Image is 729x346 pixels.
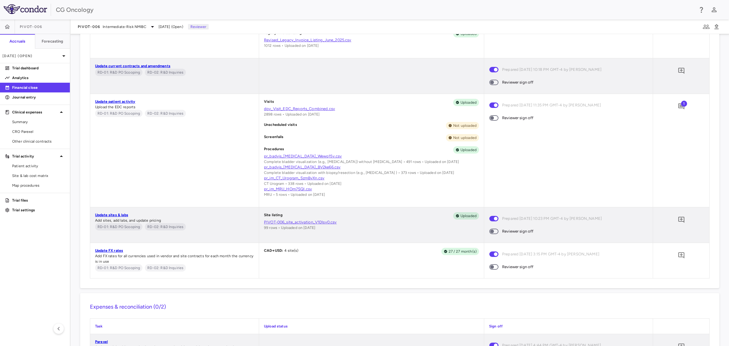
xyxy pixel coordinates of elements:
[56,5,694,14] div: CG Oncology
[458,100,479,105] span: Uploaded
[95,111,142,116] span: RD-01: R&D PO Scooping
[95,99,135,104] a: Update patient activity
[676,101,686,112] button: Add comment
[264,134,284,141] p: Screenfails
[681,101,687,107] span: 1
[502,228,534,235] span: Reviewer sign off
[264,175,479,181] a: pr_im_CT_Urogram_SzmBvXn.csv
[264,43,319,48] span: 1012 rows • Uploaded on [DATE]
[264,99,274,106] p: Visits
[676,250,686,261] button: Add comment
[145,70,186,75] span: RD-02: R&D Inquiries
[95,110,142,117] span: On a quarterly basis, to ensure completeness and accuracy of the accrual workbooks, an Open PO Re...
[95,223,142,230] span: On a quarterly basis, to ensure completeness and accuracy of the accrual workbooks, an Open PO Re...
[95,324,254,329] p: Task
[12,119,65,125] span: Summary
[159,24,183,29] span: [DATE] (Open)
[676,215,686,225] button: Add comment
[145,264,186,272] span: Quarterly, the Clinical consultant or designee inquires of individuals in the R&D department to g...
[502,102,601,109] span: Prepared [DATE] 11:35 PM GMT-4 by [PERSON_NAME]
[264,182,341,186] span: CT Urogram • 338 rows • Uploaded on [DATE]
[12,65,65,71] p: Trial dashboard
[676,66,686,76] button: Add comment
[12,173,65,178] span: Site & lab cost matrix
[12,85,65,90] p: Financial close
[95,69,142,76] span: On a quarterly basis, to ensure completeness and accuracy of the accrual workbooks, an Open PO Re...
[145,110,186,117] span: Quarterly, the Clinical consultant or designee inquires of individuals in the R&D department to g...
[446,249,479,254] span: 27 / 27 month(s)
[502,264,534,270] span: Reviewer sign off
[145,69,186,76] span: Quarterly, the Clinical consultant or designee inquires of individuals in the R&D department to g...
[145,265,186,271] span: RD-02: R&D Inquiries
[95,248,123,253] a: Update FX rates
[12,129,65,134] span: CRO Parexel
[264,106,479,112] a: dov_Visit_EDC_Reports_Combined.csv
[95,264,142,272] span: On a quarterly basis, to ensure completeness and accuracy of the accrual workbooks, an Open PO Re...
[678,103,685,110] svg: Add comment
[95,213,128,217] a: Update sites & labs
[12,163,65,169] span: Patient activity
[264,324,479,329] p: Upload status
[78,24,100,29] span: PIVOT-006
[264,212,282,220] p: Site listing
[502,115,534,121] span: Reviewer sign off
[264,220,479,225] a: PIVOT-006_site_activation_V1Dlsv0.csv
[264,164,479,170] a: pr_badvis_[MEDICAL_DATA]_BV2ke66.csv
[264,248,283,253] span: CAD → USD :
[12,139,65,144] span: Other clinical contracts
[188,24,209,29] p: Reviewer
[12,154,58,159] p: Trial activity
[678,67,685,74] svg: Add comment
[264,112,320,116] span: 2898 rows • Uploaded on [DATE]
[95,105,135,109] span: Upload the EDC reports
[95,265,142,271] span: RD-01: R&D PO Scooping
[451,135,479,140] span: Not uploaded
[12,95,65,100] p: Journal entry
[264,122,297,129] p: Unscheduled visits
[678,216,685,223] svg: Add comment
[4,4,47,14] img: logo-full-SnFGN8VE.png
[145,224,186,230] span: RD-02: R&D Inquiries
[95,254,253,264] span: Add FX rates for all currencies used in vendor and site contracts for each month the currency is ...
[283,248,298,253] span: 4 site(s)
[458,213,479,219] span: Uploaded
[2,53,60,59] p: [DATE] (Open)
[103,24,146,29] span: Intermediate-Risk NMIBC
[451,123,479,128] span: Not uploaded
[12,109,58,115] p: Clinical expenses
[95,340,108,344] a: Parexel
[42,39,63,44] h6: Forecasting
[264,226,315,230] span: 99 rows • Uploaded on [DATE]
[95,218,161,223] span: Add sites, add labs, and update pricing
[458,147,479,153] span: Uploaded
[95,224,142,230] span: RD-01: R&D PO Scooping
[20,24,42,29] span: PIVOT-006
[9,39,25,44] h6: Accruals
[502,79,534,86] span: Reviewer sign off
[95,64,170,68] a: Update current contracts and amendments
[264,154,479,159] a: pr_badvis_[MEDICAL_DATA]_Wewq15v.csv
[678,252,685,259] svg: Add comment
[12,183,65,188] span: Map procedures
[264,192,325,197] span: MRU • 5 rows • Uploaded on [DATE]
[12,207,65,213] p: Trial settings
[145,111,186,116] span: RD-02: R&D Inquiries
[264,37,479,43] a: Revised_Legacy_Invoice_Listing_June_2025.csv
[12,198,65,203] p: Trial files
[95,70,142,75] span: RD-01: R&D PO Scooping
[12,75,65,81] p: Analytics
[264,186,479,192] a: pr_im_MRU_HOm7SQI.csv
[264,171,454,175] span: Complete bladder visualization with biopsy/resection (e.g., [MEDICAL_DATA] ) • 373 rows • Uploade...
[145,223,186,230] span: Quarterly, the Clinical consultant or designee inquires of individuals in the R&D department to g...
[489,324,648,329] p: Sign off
[502,251,599,258] span: Prepared [DATE] 3:15 PM GMT-4 by [PERSON_NAME]
[264,146,284,154] p: Procedures
[502,215,602,222] span: Prepared [DATE] 10:23 PM GMT-4 by [PERSON_NAME]
[90,303,710,311] h6: Expenses & reconciliation (0/2)
[502,66,601,73] span: Prepared [DATE] 10:18 PM GMT-4 by [PERSON_NAME]
[264,160,459,164] span: Complete bladder visualization (e.g., [MEDICAL_DATA]) without [MEDICAL_DATA] • 491 rows • Uploade...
